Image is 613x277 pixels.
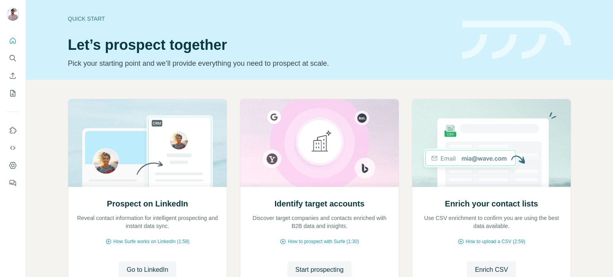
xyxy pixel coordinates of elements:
[6,8,19,21] img: Avatar
[6,33,19,48] button: Quick start
[6,69,19,83] button: Enrich CSV
[76,214,219,230] p: Reveal contact information for intelligent prospecting and instant data sync.
[68,58,453,69] p: Pick your starting point and we’ll provide everything you need to prospect at scale.
[68,15,453,23] div: Quick start
[6,123,19,138] button: Use Surfe on LinkedIn
[113,238,190,245] span: How Surfe works on LinkedIn (1:58)
[107,198,188,209] h2: Prospect on LinkedIn
[6,86,19,100] button: My lists
[68,99,227,187] img: Prospect on LinkedIn
[6,158,19,173] button: Dashboard
[445,198,538,209] h2: Enrich your contact lists
[6,176,19,190] button: Feedback
[412,99,571,187] img: Enrich your contact lists
[475,265,508,275] span: Enrich CSV
[6,51,19,65] button: Search
[68,37,453,53] h1: Let’s prospect together
[466,238,525,245] span: How to upload a CSV (2:59)
[248,214,391,230] p: Discover target companies and contacts enriched with B2B data and insights.
[288,238,359,245] span: How to prospect with Surfe (1:30)
[420,214,563,230] p: Use CSV enrichment to confirm you are using the best data available.
[127,265,168,275] span: Go to LinkedIn
[240,99,399,187] img: Identify target accounts
[6,141,19,155] button: Use Surfe API
[462,21,571,59] img: banner
[295,265,344,275] span: Start prospecting
[275,198,365,209] h2: Identify target accounts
